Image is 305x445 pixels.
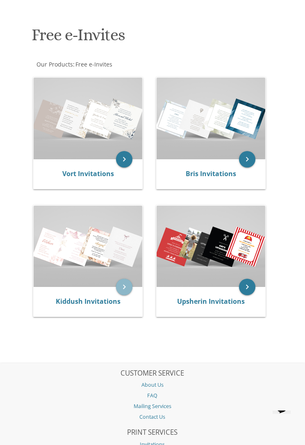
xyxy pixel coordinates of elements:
[30,412,275,422] a: Contact Us
[116,151,132,167] a: keyboard_arrow_right
[75,60,112,68] a: Free e-Invites
[186,169,236,178] a: Bris Invitations
[56,297,121,306] a: Kiddush Invitations
[30,380,275,390] a: About Us
[75,60,112,68] span: Free e-Invites
[30,401,275,412] a: Mailing Services
[239,151,255,167] a: keyboard_arrow_right
[157,206,265,287] img: Upsherin Invitations
[62,169,114,178] a: Vort Invitations
[177,297,245,306] a: Upsherin Invitations
[116,279,132,295] a: keyboard_arrow_right
[32,26,274,50] h1: Free e-Invites
[30,369,275,378] h2: CUSTOMER SERVICE
[36,60,73,68] a: Our Products
[34,206,142,287] img: Kiddush Invitations
[30,429,275,437] h2: PRINT SERVICES
[269,411,297,437] iframe: chat widget
[34,78,142,159] img: Vort Invitations
[30,60,275,69] div: :
[30,390,275,401] a: FAQ
[239,279,255,295] a: keyboard_arrow_right
[157,78,265,159] img: Bris Invitations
